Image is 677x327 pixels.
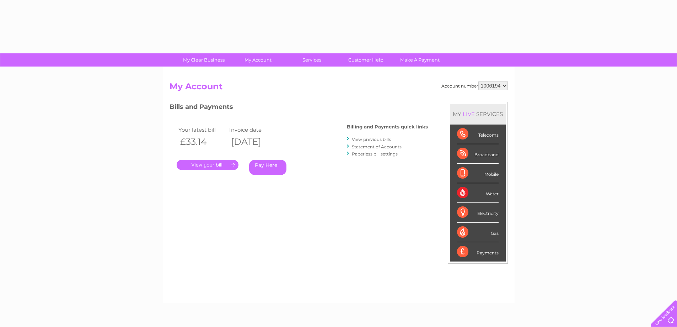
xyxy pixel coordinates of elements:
a: Customer Help [337,53,395,67]
th: £33.14 [177,135,228,149]
th: [DATE] [227,135,279,149]
div: Mobile [457,164,499,183]
div: MY SERVICES [450,104,506,124]
a: My Account [229,53,287,67]
a: View previous bills [352,137,391,142]
a: Paperless bill settings [352,151,398,157]
a: Statement of Accounts [352,144,402,149]
a: Services [283,53,341,67]
div: Gas [457,223,499,242]
h2: My Account [170,81,508,95]
a: Pay Here [249,160,286,175]
td: Invoice date [227,125,279,135]
h4: Billing and Payments quick links [347,124,428,130]
h3: Bills and Payments [170,102,428,114]
div: Water [457,183,499,203]
div: Electricity [457,203,499,222]
div: LIVE [461,111,476,117]
div: Payments [457,242,499,262]
a: . [177,160,238,170]
td: Your latest bill [177,125,228,135]
div: Telecoms [457,125,499,144]
div: Account number [441,81,508,90]
a: My Clear Business [174,53,233,67]
a: Make A Payment [391,53,449,67]
div: Broadband [457,144,499,164]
